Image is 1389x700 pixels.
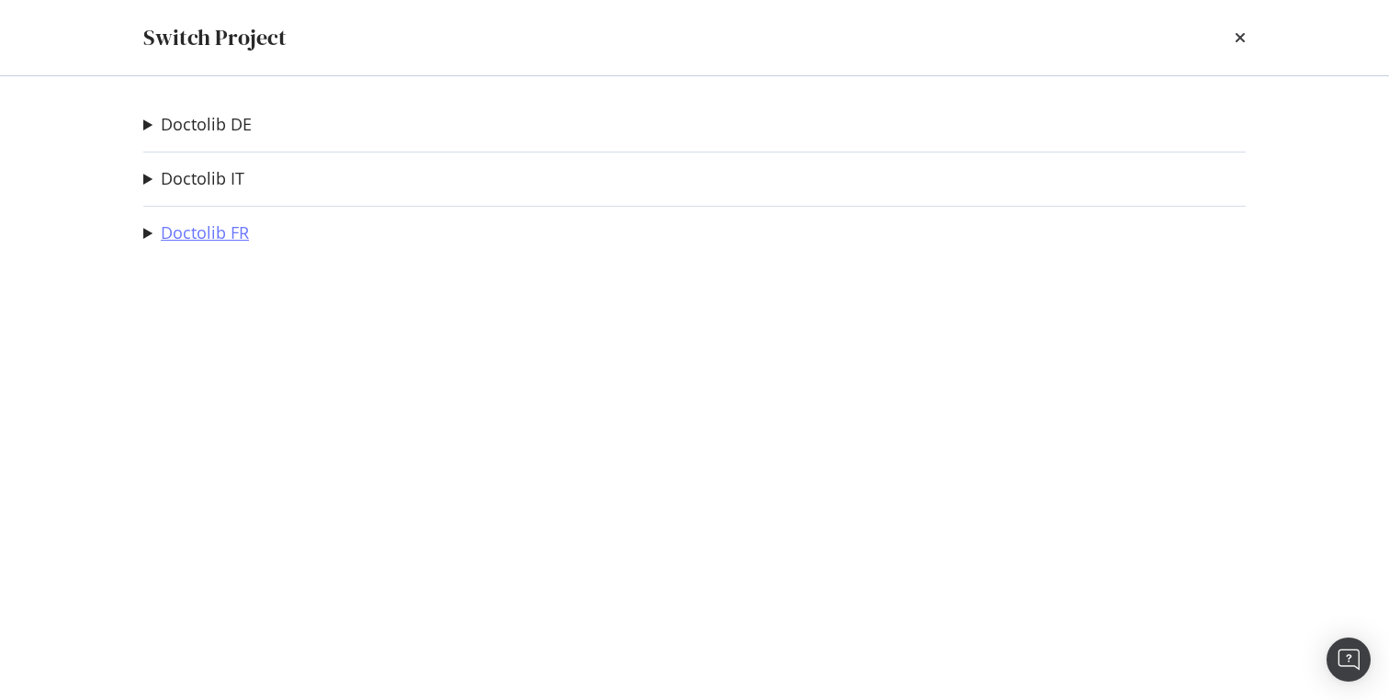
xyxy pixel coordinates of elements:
div: Open Intercom Messenger [1327,638,1371,682]
div: Switch Project [143,22,287,53]
a: Doctolib FR [161,223,249,243]
a: Doctolib IT [161,169,244,188]
summary: Doctolib DE [143,113,252,137]
summary: Doctolib IT [143,167,244,191]
div: times [1235,22,1246,53]
summary: Doctolib FR [143,221,249,245]
a: Doctolib DE [161,115,252,134]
